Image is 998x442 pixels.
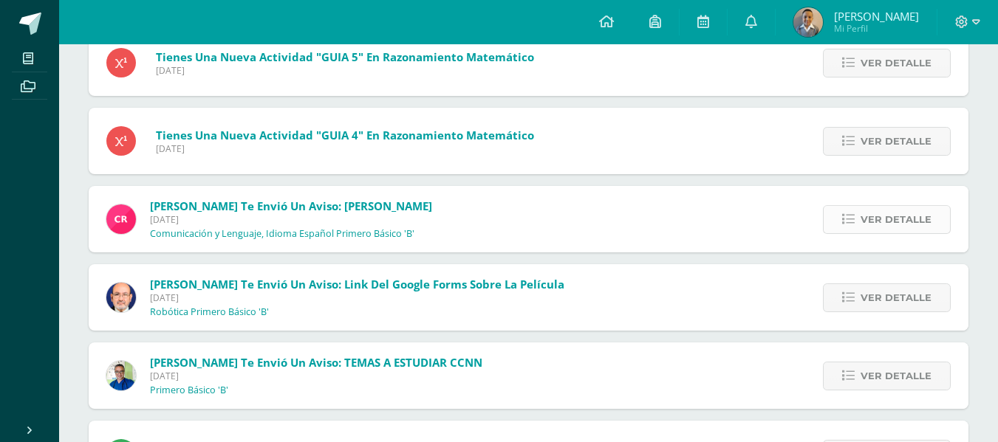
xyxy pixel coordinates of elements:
[861,206,932,233] span: Ver detalle
[150,277,564,291] span: [PERSON_NAME] te envió un aviso: Link del Google Forms sobre la Película
[106,283,136,312] img: 6b7a2a75a6c7e6282b1a1fdce061224c.png
[861,49,932,77] span: Ver detalle
[150,384,228,396] p: Primero Básico 'B'
[150,228,414,240] p: Comunicación y Lenguaje, Idioma Español Primero Básico 'B'
[834,22,919,35] span: Mi Perfil
[793,7,823,37] img: 7bea6cf810ea11160ac5c13c02e93891.png
[861,362,932,390] span: Ver detalle
[156,128,534,142] span: Tienes una nueva actividad "GUIA 4" En Razonamiento Matemático
[150,306,269,318] p: Robótica Primero Básico 'B'
[150,213,432,226] span: [DATE]
[150,370,482,382] span: [DATE]
[150,291,564,304] span: [DATE]
[156,49,534,64] span: Tienes una nueva actividad "GUIA 5" En Razonamiento Matemático
[861,128,932,155] span: Ver detalle
[150,198,432,213] span: [PERSON_NAME] te envió un aviso: [PERSON_NAME]
[156,64,534,77] span: [DATE]
[834,9,919,24] span: [PERSON_NAME]
[106,204,136,234] img: ab28fb4d7ed199cf7a34bbef56a79c5b.png
[861,284,932,311] span: Ver detalle
[106,361,136,390] img: 692ded2a22070436d299c26f70cfa591.png
[150,355,482,370] span: [PERSON_NAME] te envió un aviso: TEMAS A ESTUDIAR CCNN
[156,142,534,155] span: [DATE]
